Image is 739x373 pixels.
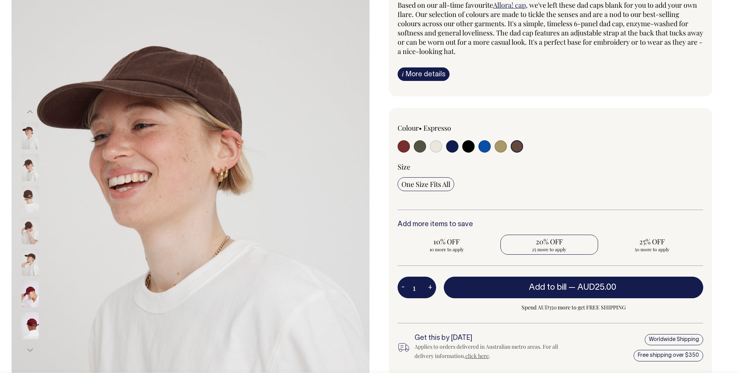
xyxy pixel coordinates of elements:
label: Espresso [423,123,451,133]
span: — [568,284,618,291]
span: Add to bill [529,284,567,291]
button: - [398,280,408,295]
img: espresso [22,249,39,276]
h6: Add more items to save [398,221,703,229]
div: Applies to orders delivered in Australian metro areas. For all delivery information, . [415,342,565,361]
img: espresso [22,154,39,181]
button: + [424,280,436,295]
img: espresso [22,217,39,244]
span: 10 more to apply [401,246,492,252]
img: burgundy [22,281,39,307]
span: • [419,123,422,133]
img: espresso [22,186,39,213]
span: 25% OFF [607,237,697,246]
span: One Size Fits All [401,180,450,189]
span: , we've left these dad caps blank for you to add your own flare. Our selection of colours are mad... [398,0,703,56]
div: Size [398,162,703,171]
input: 20% OFF 25 more to apply [500,235,599,255]
span: Spend AUD350 more to get FREE SHIPPING [444,303,703,312]
a: click here [465,352,489,360]
h6: Get this by [DATE] [415,334,565,342]
span: i [402,70,404,78]
span: Based on our all-time favourite [398,0,493,10]
img: burgundy [22,312,39,339]
button: Add to bill —AUD25.00 [444,277,703,298]
span: 25 more to apply [504,246,595,252]
a: iMore details [398,67,450,81]
div: Colour [398,123,520,133]
button: Previous [24,103,36,120]
input: 10% OFF 10 more to apply [398,235,496,255]
input: 25% OFF 50 more to apply [603,235,701,255]
span: 10% OFF [401,237,492,246]
input: One Size Fits All [398,177,454,191]
a: Allora! cap [493,0,526,10]
span: 20% OFF [504,237,595,246]
span: AUD25.00 [577,284,616,291]
img: espresso [22,123,39,150]
button: Next [24,341,36,359]
span: 50 more to apply [607,246,697,252]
